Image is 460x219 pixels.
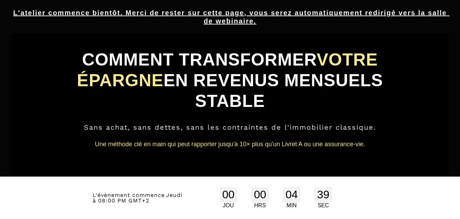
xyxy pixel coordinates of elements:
[93,192,165,198] span: L'évènement commence
[251,187,269,202] div: 00
[283,202,301,209] div: MIN
[220,187,238,202] div: 00
[95,141,365,148] span: Une méthode clé en main qui peut rapporter jusqu'à 10× plus qu'un Livret A ou une assurance-vie.
[13,9,449,25] u: L'atelier commence bientôt. Merci de rester sur cette page, vous serez automatiquement redirigé v...
[70,46,390,115] h1: COMMENT TRANSFORMER EN REVENUS MENSUELS STABLE
[251,202,269,209] div: HRS
[283,187,301,202] div: 04
[93,192,182,204] span: Jeudi à 08:00 PM GMT+2
[314,187,332,202] div: 39
[84,123,376,131] span: Sans achat, sans dettes, sans les contraintes de l'immobilier classique.
[314,202,332,209] div: SEC
[220,202,238,209] div: JOU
